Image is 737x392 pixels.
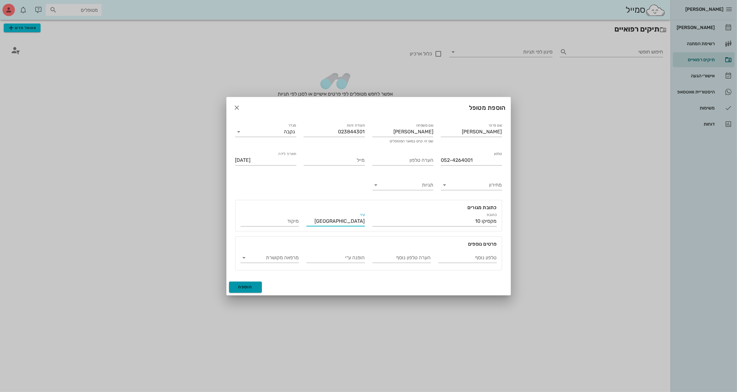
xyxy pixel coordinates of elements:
[238,284,253,290] span: הוספה
[227,97,511,118] div: הוספת מטופל
[372,180,434,190] div: תגיות
[360,213,365,217] label: עיר
[372,139,434,143] div: שם זה קיים במאגר המטופלים
[235,127,297,137] div: מגדרנקבה
[236,200,502,211] div: כתובת מגורים
[346,123,365,128] label: תעודת זהות
[416,123,433,128] label: שם משפחה
[489,123,502,128] label: שם פרטי
[288,123,296,128] label: מגדר
[278,152,296,156] label: תאריך לידה
[494,152,502,156] label: טלפון
[284,129,295,135] div: נקבה
[236,237,502,248] div: פרטים נוספים
[441,180,502,190] div: מחירון
[487,213,497,217] label: כתובת
[229,282,262,293] button: הוספה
